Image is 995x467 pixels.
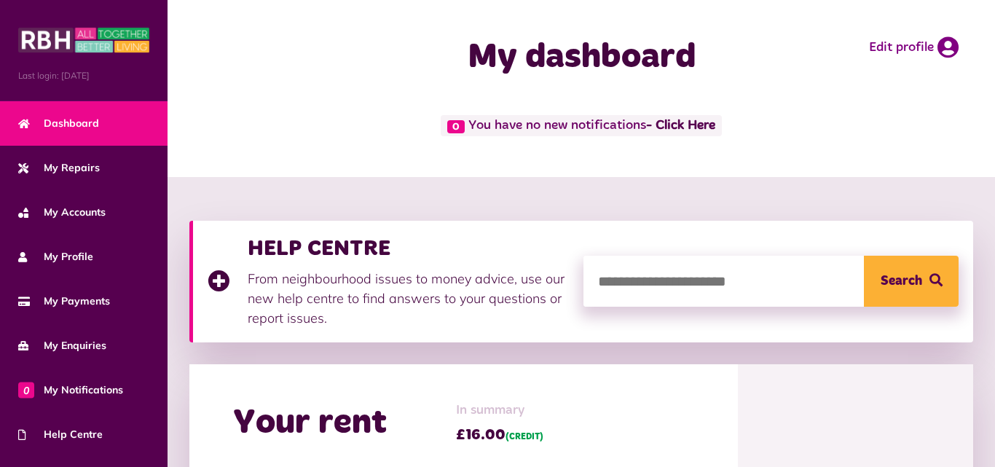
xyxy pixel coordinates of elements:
[881,256,922,307] span: Search
[646,119,715,133] a: - Click Here
[389,36,774,79] h1: My dashboard
[18,205,106,220] span: My Accounts
[869,36,959,58] a: Edit profile
[18,382,123,398] span: My Notifications
[456,424,543,446] span: £16.00
[233,402,387,444] h2: Your rent
[864,256,959,307] button: Search
[441,115,721,136] span: You have no new notifications
[18,249,93,264] span: My Profile
[248,235,569,262] h3: HELP CENTRE
[447,120,465,133] span: 0
[18,160,100,176] span: My Repairs
[456,401,543,420] span: In summary
[18,294,110,309] span: My Payments
[506,433,543,442] span: (CREDIT)
[18,116,99,131] span: Dashboard
[18,382,34,398] span: 0
[18,69,149,82] span: Last login: [DATE]
[18,427,103,442] span: Help Centre
[18,25,149,55] img: MyRBH
[18,338,106,353] span: My Enquiries
[248,269,569,328] p: From neighbourhood issues to money advice, use our new help centre to find answers to your questi...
